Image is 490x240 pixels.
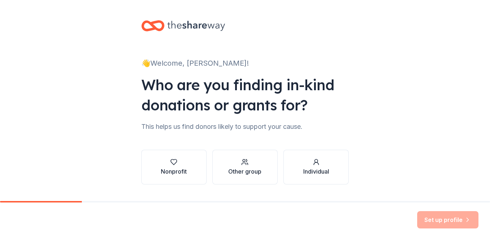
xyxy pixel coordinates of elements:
[161,167,187,176] div: Nonprofit
[141,57,349,69] div: 👋 Welcome, [PERSON_NAME]!
[303,167,329,176] div: Individual
[212,150,278,184] button: Other group
[283,150,349,184] button: Individual
[141,75,349,115] div: Who are you finding in-kind donations or grants for?
[141,121,349,132] div: This helps us find donors likely to support your cause.
[228,167,261,176] div: Other group
[141,150,207,184] button: Nonprofit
